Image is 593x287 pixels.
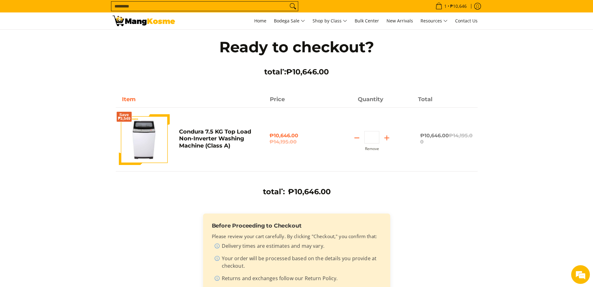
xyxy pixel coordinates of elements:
li: Your order will be processed based on the details you provide at checkout. [214,255,382,272]
a: Condura 7.5 KG Top Load Non-Inverter Washing Machine (Class A) [179,128,251,149]
button: Search [288,2,298,11]
li: Delivery times are estimates and may vary. [214,242,382,252]
a: Resources [417,12,451,29]
span: ₱10,646.00 [286,67,329,76]
a: Contact Us [452,12,481,29]
img: Your Shopping Cart | Mang Kosme [113,16,175,26]
img: condura-7.5kg-topload-non-inverter-washing-machine-class-c-full-view-mang-kosme [120,114,168,165]
span: Shop by Class [313,17,347,25]
span: ₱10,646 [449,4,468,8]
span: Contact Us [455,18,478,24]
span: Bodega Sale [274,17,305,25]
a: Bodega Sale [271,12,308,29]
h3: Before Proceeding to Checkout [212,222,382,229]
span: Bulk Center [355,18,379,24]
a: Shop by Class [309,12,350,29]
del: ₱14,195.00 [420,133,473,145]
span: Resources [420,17,448,25]
a: Home [251,12,270,29]
span: Save ₱3,549 [118,113,131,120]
span: ₱10,646.00 [288,187,331,196]
span: • [434,3,469,10]
span: New Arrivals [386,18,413,24]
h1: Ready to checkout? [206,38,387,56]
del: ₱14,195.00 [270,139,323,145]
span: ₱10,646.00 [420,133,473,145]
span: Home [254,18,266,24]
h3: total : [206,67,387,77]
a: Bulk Center [352,12,382,29]
span: ₱10,646.00 [270,133,323,145]
li: Returns and exchanges follow our Return Policy. [214,275,382,285]
span: 1 [443,4,448,8]
h3: total : [263,187,285,196]
div: Please review your cart carefully. By clicking "Checkout," you confirm that: [212,233,382,285]
nav: Main Menu [181,12,481,29]
button: Subtract [349,133,364,143]
button: Add [379,133,394,143]
a: New Arrivals [383,12,416,29]
button: Remove [365,147,379,151]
